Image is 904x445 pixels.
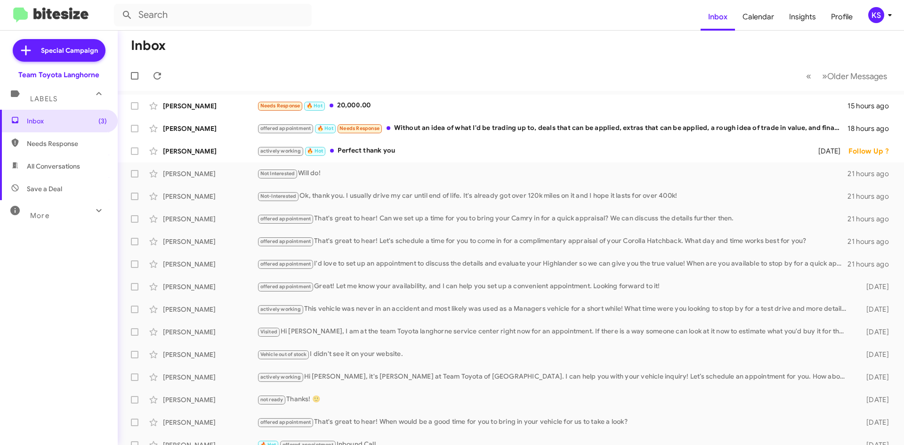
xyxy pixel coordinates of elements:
[257,100,847,111] div: 20,000.00
[260,351,307,357] span: Vehicle out of stock
[257,123,847,134] div: Without an idea of what I'd be trading up to, deals that can be applied, extras that can be appli...
[257,236,847,247] div: That's great to hear! Let's schedule a time for you to come in for a complimentary appraisal of y...
[27,162,80,171] span: All Conversations
[257,394,851,405] div: Thanks! 🙂
[260,148,301,154] span: actively working
[307,103,323,109] span: 🔥 Hot
[257,168,847,179] div: Will do!
[806,70,811,82] span: «
[257,326,851,337] div: Hi [PERSON_NAME], I am at the team Toyota langhorne service center right now for an appointment. ...
[257,304,851,315] div: This vehicle was never in an accident and most likely was used as a Managers vehicle for a short ...
[30,95,57,103] span: Labels
[816,66,893,86] button: Next
[847,101,896,111] div: 15 hours ago
[260,396,283,403] span: not ready
[823,3,860,31] a: Profile
[260,283,311,290] span: offered appointment
[114,4,312,26] input: Search
[163,395,257,405] div: [PERSON_NAME]
[163,259,257,269] div: [PERSON_NAME]
[41,46,98,55] span: Special Campaign
[260,216,311,222] span: offered appointment
[163,146,257,156] div: [PERSON_NAME]
[260,261,311,267] span: offered appointment
[163,282,257,291] div: [PERSON_NAME]
[163,305,257,314] div: [PERSON_NAME]
[860,7,894,23] button: KS
[260,170,295,177] span: Not Interested
[260,193,297,199] span: Not-Interested
[847,214,896,224] div: 21 hours ago
[782,3,823,31] a: Insights
[257,349,851,360] div: I didn't see it on your website.
[260,306,301,312] span: actively working
[260,374,301,380] span: actively working
[27,116,107,126] span: Inbox
[257,213,847,224] div: That's great to hear! Can we set up a time for you to bring your Camry in for a quick appraisal? ...
[868,7,884,23] div: KS
[257,372,851,382] div: Hi [PERSON_NAME], it's [PERSON_NAME] at Team Toyota of [GEOGRAPHIC_DATA]. I can help you with you...
[735,3,782,31] a: Calendar
[257,417,851,428] div: That's great to hear! When would be a good time for you to bring in your vehicle for us to take a...
[163,214,257,224] div: [PERSON_NAME]
[847,169,896,178] div: 21 hours ago
[847,259,896,269] div: 21 hours ago
[260,103,300,109] span: Needs Response
[260,125,311,131] span: offered appointment
[163,372,257,382] div: [PERSON_NAME]
[851,305,896,314] div: [DATE]
[851,372,896,382] div: [DATE]
[701,3,735,31] a: Inbox
[806,146,848,156] div: [DATE]
[260,238,311,244] span: offered appointment
[18,70,99,80] div: Team Toyota Langhorne
[851,395,896,405] div: [DATE]
[257,146,806,156] div: Perfect thank you
[307,148,323,154] span: 🔥 Hot
[163,327,257,337] div: [PERSON_NAME]
[847,124,896,133] div: 18 hours ago
[163,192,257,201] div: [PERSON_NAME]
[27,184,62,194] span: Save a Deal
[260,419,311,425] span: offered appointment
[848,146,896,156] div: Follow Up ?
[257,259,847,269] div: I'd love to set up an appointment to discuss the details and evaluate your Highlander so we can g...
[339,125,379,131] span: Needs Response
[257,281,851,292] div: Great! Let me know your availability, and I can help you set up a convenient appointment. Looking...
[163,124,257,133] div: [PERSON_NAME]
[131,38,166,53] h1: Inbox
[30,211,49,220] span: More
[260,329,277,335] span: Visited
[800,66,817,86] button: Previous
[847,192,896,201] div: 21 hours ago
[851,327,896,337] div: [DATE]
[851,418,896,427] div: [DATE]
[851,282,896,291] div: [DATE]
[827,71,887,81] span: Older Messages
[822,70,827,82] span: »
[851,350,896,359] div: [DATE]
[257,191,847,202] div: Ok, thank you. I usually drive my car until end of life. It's already got over 120k miles on it a...
[27,139,107,148] span: Needs Response
[98,116,107,126] span: (3)
[13,39,105,62] a: Special Campaign
[163,237,257,246] div: [PERSON_NAME]
[163,350,257,359] div: [PERSON_NAME]
[317,125,333,131] span: 🔥 Hot
[847,237,896,246] div: 21 hours ago
[163,418,257,427] div: [PERSON_NAME]
[163,169,257,178] div: [PERSON_NAME]
[801,66,893,86] nav: Page navigation example
[163,101,257,111] div: [PERSON_NAME]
